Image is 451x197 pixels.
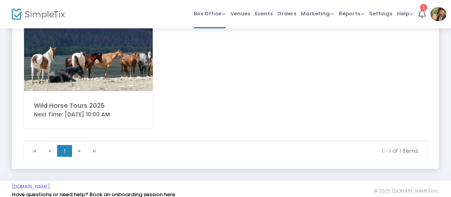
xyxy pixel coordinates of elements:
[34,101,143,110] div: Wild Horse Tours 2025
[374,188,439,194] span: © 2025 [DOMAIN_NAME] Inc.
[339,10,364,17] span: Reports
[194,10,226,17] span: Box Office
[369,4,392,24] span: Settings
[34,110,143,119] div: Next Time: [DATE] 10:00 AM
[420,4,427,11] div: 1
[24,10,153,91] img: 638469830704643389OnTopoftheWorldPanoramic.jpg
[301,10,334,17] span: Marketing
[397,10,414,17] span: Help
[108,147,418,155] kendo-pager-info: 1 - 1 of 1 items
[12,184,50,190] a: [DOMAIN_NAME]
[57,145,72,157] span: Page 1
[277,4,296,24] span: Orders
[24,141,427,142] div: Data table
[255,4,273,24] span: Events
[230,4,250,24] span: Venues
